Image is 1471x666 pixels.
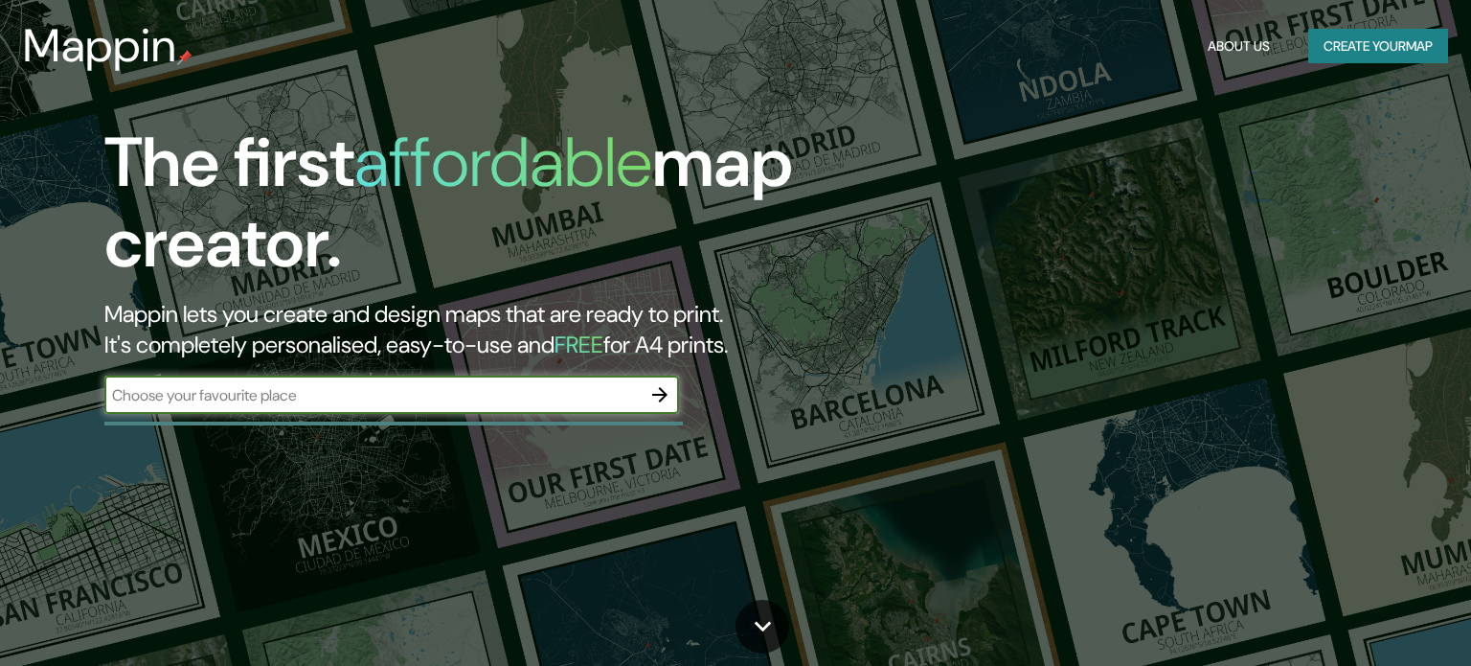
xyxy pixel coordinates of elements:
h2: Mappin lets you create and design maps that are ready to print. It's completely personalised, eas... [104,299,840,360]
h1: affordable [354,118,652,207]
button: Create yourmap [1308,29,1448,64]
h5: FREE [554,330,603,359]
input: Choose your favourite place [104,384,641,406]
h3: Mappin [23,19,177,73]
h1: The first map creator. [104,123,840,299]
button: About Us [1200,29,1278,64]
img: mappin-pin [177,50,192,65]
